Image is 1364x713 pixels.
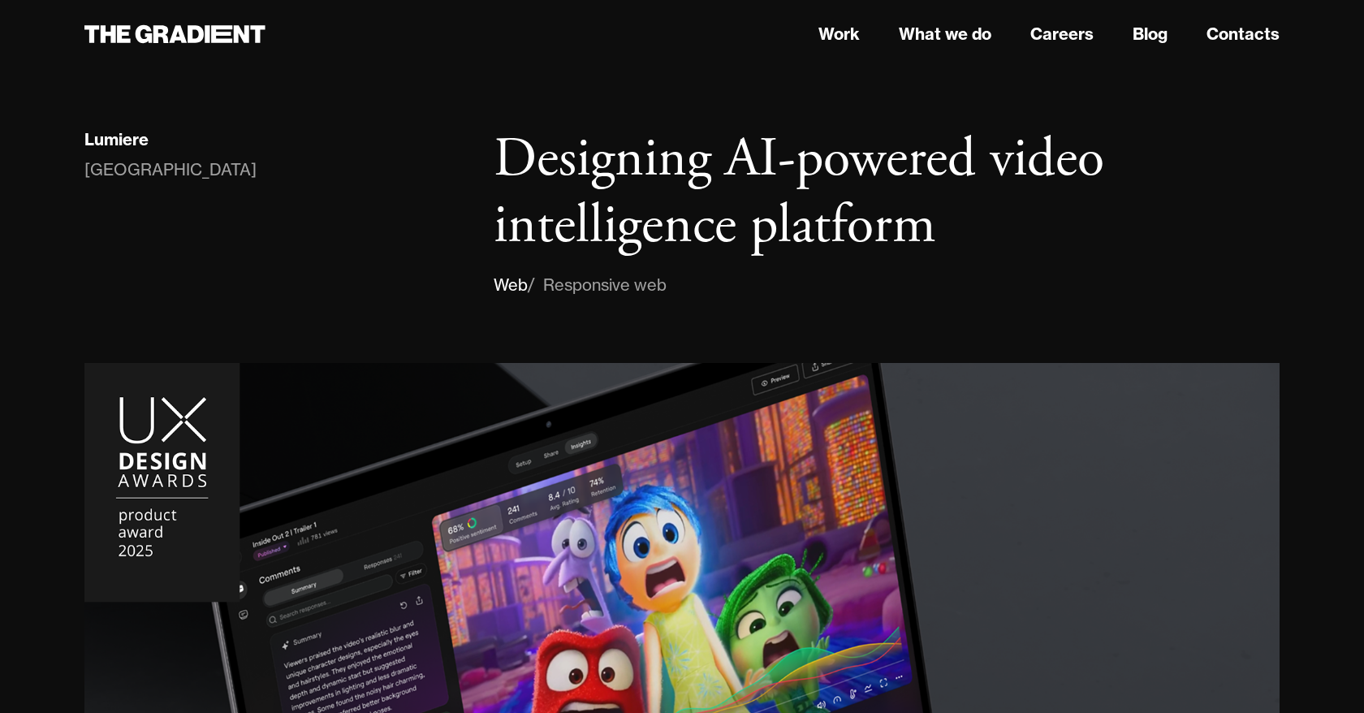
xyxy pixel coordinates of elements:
div: Web [494,272,528,298]
a: Contacts [1206,22,1280,46]
div: / Responsive web [528,272,667,298]
a: What we do [899,22,991,46]
a: Work [818,22,860,46]
a: Blog [1133,22,1168,46]
h1: Designing AI-powered video intelligence platform [494,127,1280,259]
div: [GEOGRAPHIC_DATA] [84,157,257,183]
div: Lumiere [84,129,149,150]
a: Careers [1030,22,1094,46]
